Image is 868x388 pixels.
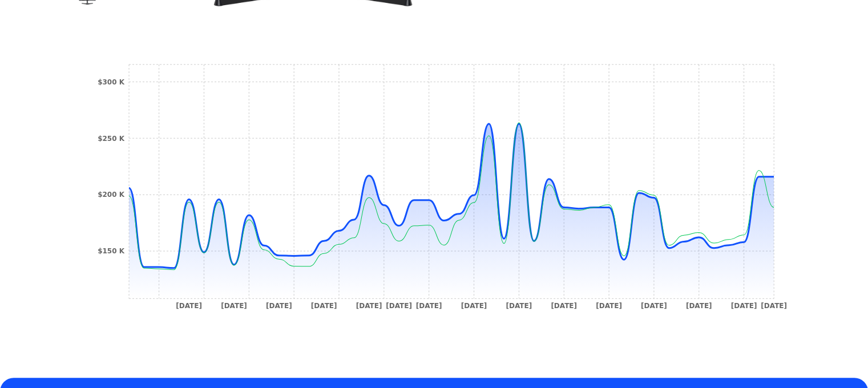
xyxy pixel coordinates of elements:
tspan: [DATE] [310,302,337,310]
tspan: $200 K [98,191,125,199]
tspan: [DATE] [386,302,412,310]
tspan: [DATE] [221,302,247,310]
tspan: [DATE] [415,302,442,310]
tspan: [DATE] [461,302,487,310]
tspan: [DATE] [506,302,532,310]
tspan: $250 K [98,134,125,142]
tspan: [DATE] [551,302,577,310]
tspan: [DATE] [596,302,622,310]
tspan: [DATE] [685,302,712,310]
tspan: [DATE] [176,302,202,310]
tspan: [DATE] [761,302,787,310]
tspan: [DATE] [265,302,292,310]
tspan: $300 K [98,78,125,86]
tspan: [DATE] [640,302,667,310]
tspan: $150 K [98,247,125,255]
tspan: [DATE] [730,302,757,310]
tspan: [DATE] [356,302,382,310]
